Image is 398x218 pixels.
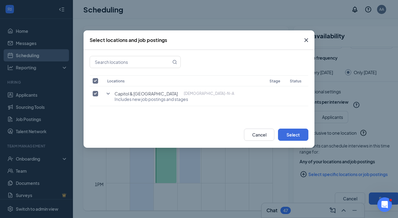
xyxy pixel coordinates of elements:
[184,91,234,97] p: [DEMOGRAPHIC_DATA]-fil-A
[377,197,392,212] iframe: Intercom live chat
[278,129,308,141] button: Select
[104,75,266,86] th: Locations
[287,75,308,86] th: Status
[115,96,234,102] span: Includes new job postings and stages
[105,90,112,97] svg: SmallChevronDown
[298,30,314,50] button: Close
[303,36,310,44] svg: Cross
[90,37,167,43] div: Select locations and job postings
[115,91,178,97] span: Capitol & [GEOGRAPHIC_DATA]
[90,56,171,68] input: Search locations
[244,129,274,141] button: Cancel
[172,60,177,64] svg: MagnifyingGlass
[266,75,287,86] th: Stage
